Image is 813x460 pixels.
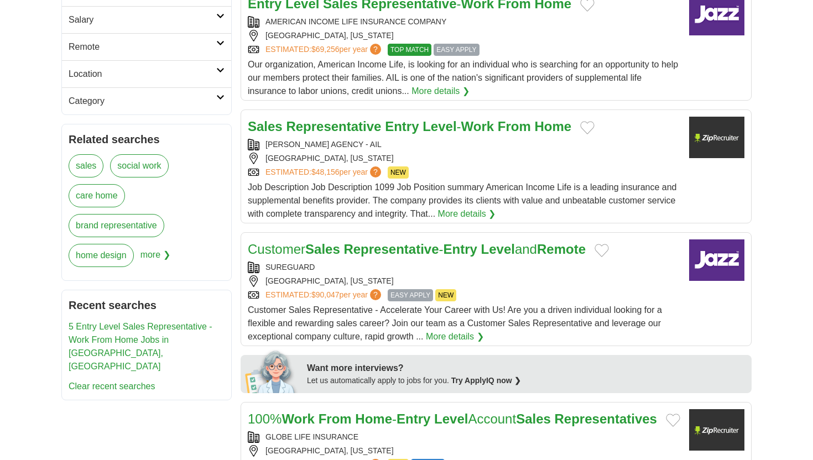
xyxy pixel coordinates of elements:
img: apply-iq-scientist.png [245,349,299,393]
a: ESTIMATED:$48,156per year? [265,166,383,179]
span: ? [370,44,381,55]
a: ESTIMATED:$90,047per year? [265,289,383,301]
div: [GEOGRAPHIC_DATA], [US_STATE] [248,30,680,41]
span: NEW [435,289,456,301]
a: More details ❯ [438,207,496,221]
span: $69,256 [311,45,340,54]
h2: Category [69,95,216,108]
div: AMERICAN INCOME LIFE INSURANCE COMPANY [248,16,680,28]
h2: Recent searches [69,297,225,313]
a: Sales Representative Entry Level-Work From Home [248,119,571,134]
a: More details ❯ [426,330,484,343]
a: Remote [62,33,231,60]
a: More details ❯ [411,85,470,98]
img: Company logo [689,239,744,281]
strong: Sales [516,411,551,426]
a: brand representative [69,214,164,237]
a: care home [69,184,125,207]
a: Clear recent searches [69,381,155,391]
div: [GEOGRAPHIC_DATA], [US_STATE] [248,153,680,164]
div: [GEOGRAPHIC_DATA], [US_STATE] [248,275,680,287]
div: [PERSON_NAME] AGENCY - AIL [248,139,680,150]
strong: Sales [248,119,283,134]
span: ? [370,289,381,300]
strong: Sales [305,242,340,257]
a: Salary [62,6,231,33]
a: 100%Work From Home-Entry LevelAccountSales Representatives [248,411,657,426]
a: Location [62,60,231,87]
div: GLOBE LIFE INSURANCE [248,431,680,443]
div: Let us automatically apply to jobs for you. [307,375,745,386]
strong: Work [282,411,315,426]
a: social work [110,154,168,177]
strong: Home [534,119,571,134]
strong: Entry [444,242,477,257]
strong: Representative [286,119,381,134]
a: sales [69,154,103,177]
a: Try ApplyIQ now ❯ [451,376,521,385]
strong: Level [423,119,456,134]
div: Want more interviews? [307,362,745,375]
span: Our organization, American Income Life, is looking for an individual who is searching for an oppo... [248,60,678,96]
h2: Salary [69,13,216,27]
div: SUREGUARD [248,262,680,273]
strong: Level [481,242,515,257]
strong: Entry [397,411,430,426]
span: more ❯ [140,244,170,274]
span: Job Description Job Description 1099 Job Position summary American Income Life is a leading insur... [248,182,677,218]
button: Add to favorite jobs [666,414,680,427]
strong: From [498,119,531,134]
img: Company logo [689,409,744,451]
strong: Representatives [555,411,657,426]
span: $48,156 [311,168,340,176]
strong: Remote [537,242,586,257]
span: Customer Sales Representative - Accelerate Your Career with Us! Are you a driven individual looki... [248,305,662,341]
a: ESTIMATED:$69,256per year? [265,44,383,56]
span: ? [370,166,381,177]
img: Company logo [689,117,744,158]
span: TOP MATCH [388,44,431,56]
div: [GEOGRAPHIC_DATA], [US_STATE] [248,445,680,457]
a: 5 Entry Level Sales Representative - Work From Home Jobs in [GEOGRAPHIC_DATA], [GEOGRAPHIC_DATA] [69,322,212,371]
h2: Location [69,67,216,81]
strong: Home [355,411,392,426]
span: EASY APPLY [434,44,479,56]
strong: Work [461,119,494,134]
h2: Related searches [69,131,225,148]
span: EASY APPLY [388,289,433,301]
a: home design [69,244,134,267]
h2: Remote [69,40,216,54]
button: Add to favorite jobs [595,244,609,257]
a: CustomerSales Representative-Entry LevelandRemote [248,242,586,257]
strong: Level [434,411,468,426]
a: Category [62,87,231,114]
span: NEW [388,166,409,179]
strong: Entry [385,119,419,134]
strong: Representative [343,242,439,257]
button: Add to favorite jobs [580,121,595,134]
strong: From [319,411,352,426]
span: $90,047 [311,290,340,299]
